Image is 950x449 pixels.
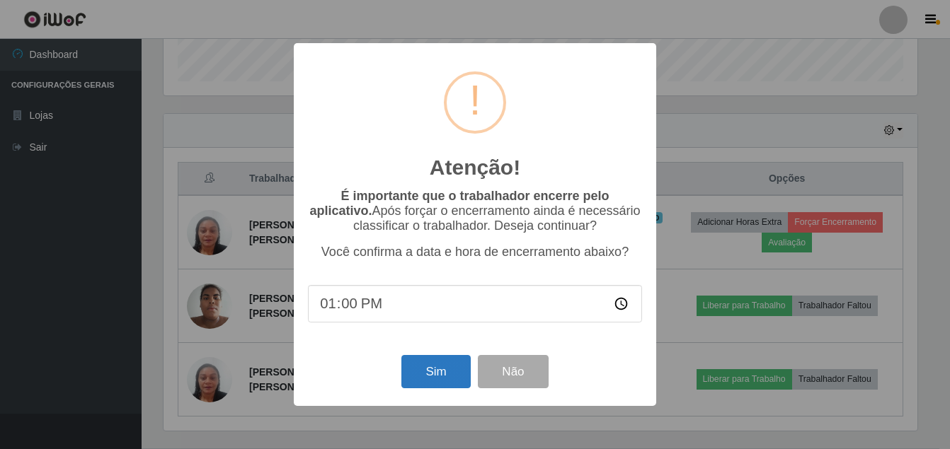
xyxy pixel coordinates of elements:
[401,355,470,388] button: Sim
[430,155,520,180] h2: Atenção!
[309,189,609,218] b: É importante que o trabalhador encerre pelo aplicativo.
[478,355,548,388] button: Não
[308,245,642,260] p: Você confirma a data e hora de encerramento abaixo?
[308,189,642,233] p: Após forçar o encerramento ainda é necessário classificar o trabalhador. Deseja continuar?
